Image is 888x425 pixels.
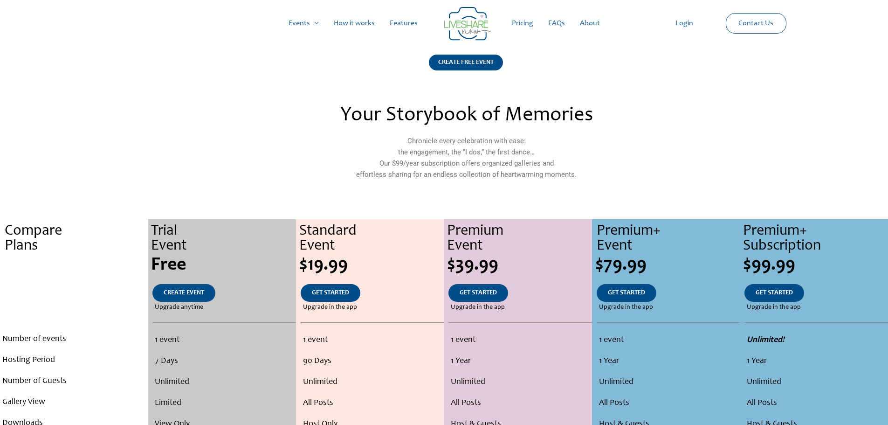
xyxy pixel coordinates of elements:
div: Premium+ Event [597,224,740,254]
li: All Posts [747,393,885,414]
h2: Your Storybook of Memories [264,105,668,126]
li: Unlimited [155,372,293,393]
div: $79.99 [595,256,740,275]
li: Limited [155,393,293,414]
li: 1 Year [451,351,589,372]
li: 1 event [303,330,441,351]
span: . [73,290,75,296]
a: Contact Us [731,14,781,33]
span: Upgrade in the app [451,302,505,313]
li: 1 event [599,330,737,351]
span: Upgrade in the app [303,302,357,313]
span: CREATE EVENT [164,290,204,296]
a: Pricing [504,8,541,38]
div: Free [151,256,296,275]
span: Upgrade in the app [599,302,653,313]
li: All Posts [451,393,589,414]
strong: Unlimited! [747,336,785,344]
li: 1 Year [747,351,885,372]
div: Compare Plans [5,224,148,254]
li: 1 Year [599,351,737,372]
div: $19.99 [299,256,444,275]
p: Chronicle every celebration with ease: the engagement, the “I dos,” the first dance… Our $99/year... [264,135,668,180]
li: Unlimited [599,372,737,393]
li: All Posts [599,393,737,414]
a: FAQs [541,8,572,38]
span: Upgrade anytime [155,302,203,313]
div: Premium Event [447,224,592,254]
a: CREATE FREE EVENT [429,55,503,82]
li: Hosting Period [2,350,145,371]
a: CREATE EVENT [152,284,215,302]
div: CREATE FREE EVENT [429,55,503,70]
div: Trial Event [151,224,296,254]
li: 1 event [451,330,589,351]
li: Unlimited [747,372,885,393]
a: Login [668,8,701,38]
span: . [72,256,76,275]
a: Features [382,8,425,38]
li: 7 Days [155,351,293,372]
div: Premium+ Subscription [743,224,888,254]
li: Number of events [2,329,145,350]
a: GET STARTED [744,284,804,302]
a: GET STARTED [597,284,656,302]
li: Unlimited [303,372,441,393]
span: GET STARTED [312,290,349,296]
li: All Posts [303,393,441,414]
a: About [572,8,607,38]
li: 1 event [155,330,293,351]
li: Unlimited [451,372,589,393]
img: Group 14 | Live Photo Slideshow for Events | Create Free Events Album for Any Occasion [444,7,491,41]
span: . [73,304,75,311]
a: Events [281,8,326,38]
li: Number of Guests [2,371,145,392]
a: GET STARTED [301,284,360,302]
a: How it works [326,8,382,38]
span: GET STARTED [756,290,793,296]
span: GET STARTED [608,290,645,296]
nav: Site Navigation [16,8,872,38]
div: Standard Event [299,224,444,254]
div: $99.99 [743,256,888,275]
a: GET STARTED [448,284,508,302]
li: 90 Days [303,351,441,372]
span: Upgrade in the app [747,302,801,313]
span: GET STARTED [460,290,497,296]
div: $39.99 [447,256,592,275]
a: . [62,284,86,302]
li: Gallery View [2,392,145,413]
